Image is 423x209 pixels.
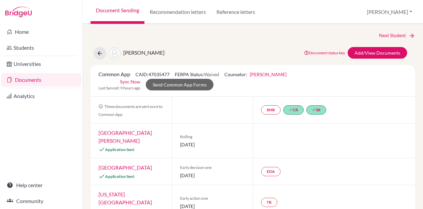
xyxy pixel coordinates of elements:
[379,32,415,39] a: Next Student
[146,79,213,90] a: Send Common App Forms
[1,41,81,54] a: Students
[1,194,81,208] a: Community
[175,72,219,77] span: FERPA Status:
[261,198,277,207] a: TR
[364,6,415,18] button: [PERSON_NAME]
[261,105,281,115] a: SMR
[120,78,140,85] a: Sync Now
[1,73,81,86] a: Documents
[204,72,219,77] span: Waived
[1,25,81,38] a: Home
[180,172,245,179] span: [DATE]
[98,164,152,171] a: [GEOGRAPHIC_DATA]
[98,85,140,91] span: Last Synced: 9 hours ago
[1,89,81,103] a: Analytics
[306,105,326,115] a: doneSR
[312,108,316,112] i: done
[283,105,304,115] a: doneCR
[98,104,163,117] span: These documents are sent once to Common App
[261,167,281,176] a: EDA
[135,72,170,77] span: CAID: 47035477
[289,108,293,112] i: done
[180,165,245,171] span: Early decision one
[105,174,135,179] span: Application Sent
[105,147,135,152] span: Application Sent
[304,50,345,55] a: Document status key
[123,49,165,56] span: [PERSON_NAME]
[250,72,287,77] a: [PERSON_NAME]
[98,191,152,205] a: [US_STATE][GEOGRAPHIC_DATA]
[180,195,245,201] span: Early action one
[5,7,32,17] img: Bridge-U
[180,141,245,148] span: [DATE]
[224,72,287,77] span: Counselor:
[98,71,130,77] span: Common App
[1,57,81,71] a: Universities
[1,179,81,192] a: Help center
[98,130,152,144] a: [GEOGRAPHIC_DATA][PERSON_NAME]
[348,47,407,59] a: Add/View Documents
[180,134,245,140] span: Rolling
